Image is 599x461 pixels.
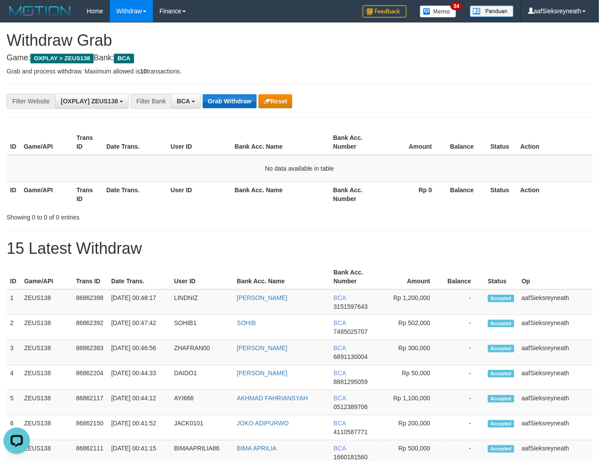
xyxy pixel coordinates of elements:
th: Amount [382,130,445,155]
td: ZEUS138 [21,415,73,440]
td: Rp 1,200,000 [382,289,443,315]
td: No data available in table [7,155,592,182]
div: Filter Bank [131,94,171,109]
th: Game/API [20,130,73,155]
th: Op [518,264,592,289]
a: [PERSON_NAME] [237,344,287,351]
th: Bank Acc. Name [231,182,330,207]
th: Game/API [20,182,73,207]
th: Bank Acc. Number [330,264,382,289]
a: [PERSON_NAME] [237,370,287,377]
th: Date Trans. [103,130,167,155]
th: Rp 0 [382,182,445,207]
th: Bank Acc. Name [231,130,330,155]
span: BCA [334,420,346,427]
td: Rp 1,100,000 [382,390,443,415]
span: 34 [450,2,462,10]
th: Trans ID [73,130,103,155]
span: BCA [334,445,346,452]
td: AYI666 [171,390,233,415]
span: BCA [177,98,190,105]
span: Accepted [488,345,514,352]
th: Date Trans. [103,182,167,207]
span: Accepted [488,320,514,327]
td: 5 [7,390,21,415]
span: BCA [334,319,346,326]
th: Status [484,264,518,289]
td: aafSieksreyneath [518,315,592,340]
th: Game/API [21,264,73,289]
td: ZEUS138 [21,365,73,390]
td: aafSieksreyneath [518,415,592,440]
td: 86862383 [73,340,108,365]
img: panduan.png [470,5,514,17]
td: Rp 502,000 [382,315,443,340]
span: BCA [334,294,346,301]
span: Accepted [488,420,514,428]
h1: 15 Latest Withdraw [7,240,592,257]
button: BCA [171,94,201,109]
th: Trans ID [73,182,103,207]
a: BIMA APRILIA [237,445,276,452]
span: BCA [334,370,346,377]
th: Amount [382,264,443,289]
td: - [443,315,484,340]
td: ZEUS138 [21,289,73,315]
td: ZEUS138 [21,390,73,415]
td: LINDNIZ [171,289,233,315]
td: - [443,415,484,440]
th: Balance [443,264,484,289]
button: Reset [258,94,292,108]
td: aafSieksreyneath [518,365,592,390]
td: 86862204 [73,365,108,390]
th: Bank Acc. Number [330,130,382,155]
img: Feedback.jpg [363,5,407,18]
th: ID [7,130,20,155]
th: Date Trans. [108,264,171,289]
p: Grab and process withdraw. Maximum allowed is transactions. [7,67,592,76]
td: SOHIB1 [171,315,233,340]
a: SOHIB [237,319,256,326]
a: AKHMAD FAHRIANSYAH [237,395,308,402]
strong: 10 [140,68,147,75]
th: User ID [167,130,231,155]
td: - [443,365,484,390]
span: Copy 0512389706 to clipboard [334,403,368,410]
td: DAIDO1 [171,365,233,390]
span: Accepted [488,445,514,453]
td: Rp 50,000 [382,365,443,390]
th: ID [7,264,21,289]
span: OXPLAY > ZEUS138 [30,54,94,63]
td: - [443,340,484,365]
span: [OXPLAY] ZEUS138 [61,98,118,105]
td: 3 [7,340,21,365]
td: aafSieksreyneath [518,289,592,315]
span: BCA [334,395,346,402]
th: Status [487,182,517,207]
td: 1 [7,289,21,315]
button: [OXPLAY] ZEUS138 [55,94,129,109]
td: 2 [7,315,21,340]
th: User ID [171,264,233,289]
th: Status [487,130,517,155]
td: 6 [7,415,21,440]
h4: Game: Bank: [7,54,592,62]
td: 86862150 [73,415,108,440]
th: User ID [167,182,231,207]
img: MOTION_logo.png [7,4,73,18]
span: Copy 1660181560 to clipboard [334,454,368,461]
div: Filter Website [7,94,55,109]
td: aafSieksreyneath [518,390,592,415]
th: Bank Acc. Number [330,182,382,207]
td: - [443,390,484,415]
td: JACK0101 [171,415,233,440]
td: [DATE] 00:47:42 [108,315,171,340]
th: Action [517,182,592,207]
td: 86862398 [73,289,108,315]
th: Action [517,130,592,155]
td: [DATE] 00:46:56 [108,340,171,365]
span: Accepted [488,370,514,377]
th: Balance [445,182,487,207]
span: Copy 6891130004 to clipboard [334,353,368,360]
button: Open LiveChat chat widget [4,4,30,30]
